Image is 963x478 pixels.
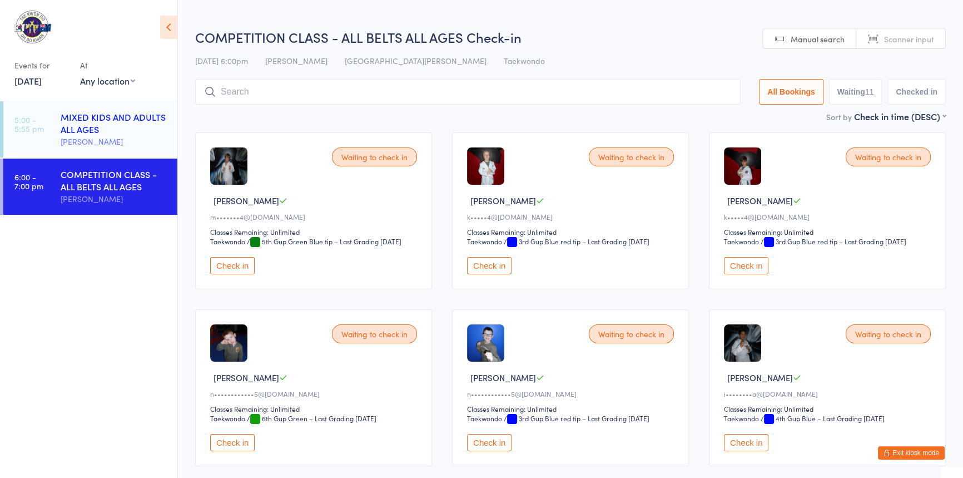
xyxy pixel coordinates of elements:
[210,404,420,413] div: Classes Remaining: Unlimited
[332,324,417,343] div: Waiting to check in
[724,434,768,451] button: Check in
[247,236,401,246] span: / 5th Gup Green Blue tip – Last Grading [DATE]
[210,413,245,423] div: Taekwondo
[724,212,934,221] div: k•••••4@[DOMAIN_NAME]
[210,147,247,185] img: image1738225827.png
[80,75,135,87] div: Any location
[504,413,649,423] span: / 3rd Gup Blue red tip – Last Grading [DATE]
[14,173,43,190] time: 6:00 - 7:00 pm
[826,111,852,122] label: Sort by
[589,147,674,166] div: Waiting to check in
[854,110,946,122] div: Check in time (DESC)
[61,168,168,193] div: COMPETITION CLASS - ALL BELTS ALL AGES
[504,55,545,66] span: Taekwondo
[467,434,512,451] button: Check in
[14,56,69,75] div: Events for
[727,372,793,383] span: [PERSON_NAME]
[61,193,168,205] div: [PERSON_NAME]
[195,28,946,46] h2: COMPETITION CLASS - ALL BELTS ALL AGES Check-in
[3,159,177,215] a: 6:00 -7:00 pmCOMPETITION CLASS - ALL BELTS ALL AGES[PERSON_NAME]
[759,79,823,105] button: All Bookings
[470,372,536,383] span: [PERSON_NAME]
[467,147,504,185] img: image1687770232.png
[724,389,934,398] div: i••••••••a@[DOMAIN_NAME]
[195,55,248,66] span: [DATE] 6:00pm
[724,413,759,423] div: Taekwondo
[11,8,53,45] img: Taekwondo Oh Do Kwan Port Kennedy
[865,87,874,96] div: 11
[727,195,793,206] span: [PERSON_NAME]
[887,79,946,105] button: Checked in
[80,56,135,75] div: At
[214,195,279,206] span: [PERSON_NAME]
[589,324,674,343] div: Waiting to check in
[210,324,247,362] img: image1635327187.png
[846,147,931,166] div: Waiting to check in
[467,324,504,362] img: image1635327206.png
[61,111,168,135] div: MIXED KIDS AND ADULTS ALL AGES
[470,195,536,206] span: [PERSON_NAME]
[724,404,934,413] div: Classes Remaining: Unlimited
[467,257,512,274] button: Check in
[467,404,677,413] div: Classes Remaining: Unlimited
[210,227,420,236] div: Classes Remaining: Unlimited
[724,236,759,246] div: Taekwondo
[214,372,279,383] span: [PERSON_NAME]
[345,55,487,66] span: [GEOGRAPHIC_DATA][PERSON_NAME]
[504,236,649,246] span: / 3rd Gup Blue red tip – Last Grading [DATE]
[332,147,417,166] div: Waiting to check in
[846,324,931,343] div: Waiting to check in
[210,236,245,246] div: Taekwondo
[210,257,255,274] button: Check in
[467,236,502,246] div: Taekwondo
[3,101,177,157] a: 5:00 -5:55 pmMIXED KIDS AND ADULTS ALL AGES[PERSON_NAME]
[724,257,768,274] button: Check in
[724,227,934,236] div: Classes Remaining: Unlimited
[14,115,44,133] time: 5:00 - 5:55 pm
[791,33,845,45] span: Manual search
[265,55,327,66] span: [PERSON_NAME]
[61,135,168,148] div: [PERSON_NAME]
[467,389,677,398] div: n••••••••••••5@[DOMAIN_NAME]
[761,236,906,246] span: / 3rd Gup Blue red tip – Last Grading [DATE]
[467,227,677,236] div: Classes Remaining: Unlimited
[210,389,420,398] div: n••••••••••••5@[DOMAIN_NAME]
[724,147,761,185] img: image1687770573.png
[829,79,882,105] button: Waiting11
[210,434,255,451] button: Check in
[467,413,502,423] div: Taekwondo
[761,413,885,423] span: / 4th Gup Blue – Last Grading [DATE]
[195,79,741,105] input: Search
[467,212,677,221] div: k•••••4@[DOMAIN_NAME]
[247,413,376,423] span: / 6th Gup Green – Last Grading [DATE]
[878,446,945,460] button: Exit kiosk mode
[14,75,42,87] a: [DATE]
[884,33,934,45] span: Scanner input
[724,324,761,362] img: image1676372292.png
[210,212,420,221] div: m•••••••4@[DOMAIN_NAME]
